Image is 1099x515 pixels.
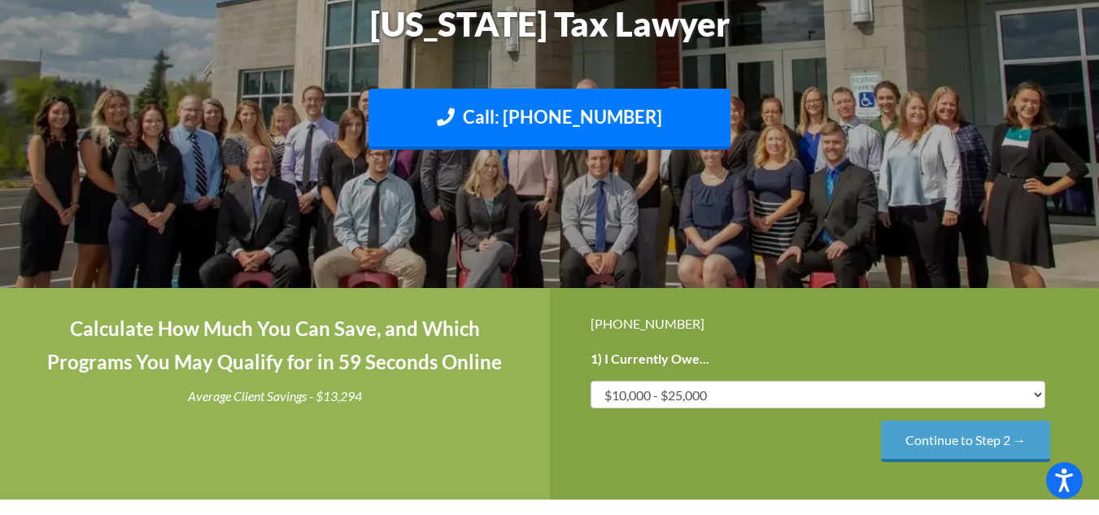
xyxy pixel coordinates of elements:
[369,89,730,150] a: Call: [PHONE_NUMBER]
[591,312,1059,334] div: [PHONE_NUMBER]
[591,351,709,368] label: 1) I Currently Owe...
[881,421,1050,462] input: Continue to Step 2 →
[41,312,509,379] h4: Calculate How Much You Can Save, and Which Programs You May Qualify for in 59 Seconds Online
[188,388,362,404] i: Average Client Savings - $13,294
